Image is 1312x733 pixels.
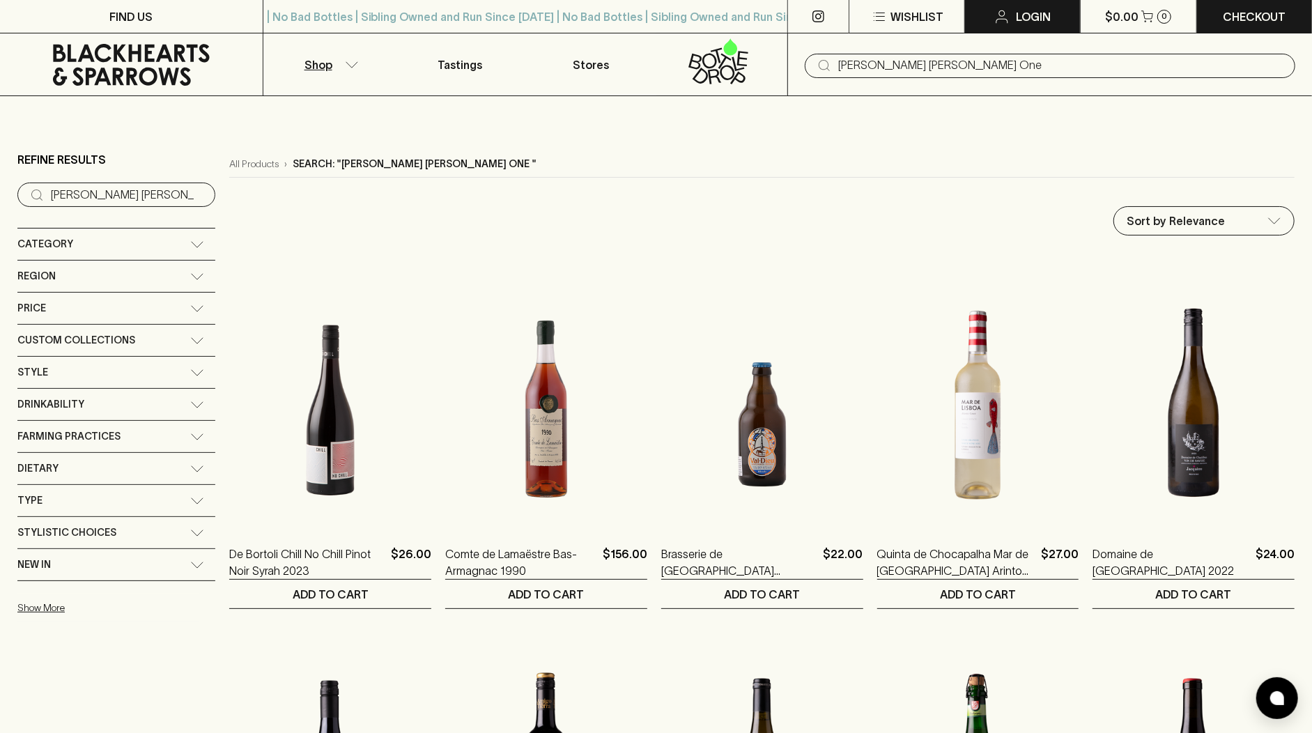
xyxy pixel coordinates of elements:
[824,546,863,579] p: $22.00
[1127,213,1225,229] p: Sort by Relevance
[17,268,56,285] span: Region
[1093,580,1295,608] button: ADD TO CART
[109,8,153,25] p: FIND US
[17,549,215,580] div: New In
[603,546,647,579] p: $156.00
[877,580,1079,608] button: ADD TO CART
[263,33,394,95] button: Shop
[17,357,215,388] div: Style
[1041,546,1079,579] p: $27.00
[1114,207,1294,235] div: Sort by Relevance
[17,453,215,484] div: Dietary
[394,33,525,95] a: Tastings
[17,517,215,548] div: Stylistic Choices
[17,300,46,317] span: Price
[17,594,200,622] button: Show More
[1156,586,1232,603] p: ADD TO CART
[573,56,609,73] p: Stores
[304,56,332,73] p: Shop
[17,293,215,324] div: Price
[293,586,369,603] p: ADD TO CART
[1093,546,1250,579] a: Domaine de [GEOGRAPHIC_DATA] 2022
[1161,13,1167,20] p: 0
[1016,8,1051,25] p: Login
[17,364,48,381] span: Style
[525,33,656,95] a: Stores
[661,546,818,579] a: Brasserie de [GEOGRAPHIC_DATA][PERSON_NAME] Blonde Ale
[17,485,215,516] div: Type
[1223,8,1286,25] p: Checkout
[17,325,215,356] div: Custom Collections
[229,157,279,171] a: All Products
[445,546,597,579] a: Comte de Lamaëstre Bas-Armagnac 1990
[890,8,943,25] p: Wishlist
[229,580,431,608] button: ADD TO CART
[17,428,121,445] span: Farming Practices
[838,54,1284,77] input: Try "Pinot noir"
[293,157,537,171] p: Search: "[PERSON_NAME] [PERSON_NAME] One "
[17,556,51,573] span: New In
[17,492,43,509] span: Type
[51,184,204,206] input: Try “Pinot noir”
[877,546,1036,579] a: Quinta de Chocapalha Mar de [GEOGRAPHIC_DATA] Arinto Verdelho 2022
[445,580,647,608] button: ADD TO CART
[17,396,84,413] span: Drinkability
[661,580,863,608] button: ADD TO CART
[17,236,73,253] span: Category
[17,421,215,452] div: Farming Practices
[724,586,800,603] p: ADD TO CART
[17,524,116,541] span: Stylistic Choices
[661,281,863,525] img: Brasserie de l'Abbaye du Val-Dieu Blonde Ale
[17,261,215,292] div: Region
[17,332,135,349] span: Custom Collections
[1093,281,1295,525] img: Domaine de Chatillon Jacquere 2022
[509,586,585,603] p: ADD TO CART
[940,586,1016,603] p: ADD TO CART
[229,546,385,579] a: De Bortoli Chill No Chill Pinot Noir Syrah 2023
[1270,691,1284,705] img: bubble-icon
[229,281,431,525] img: De Bortoli Chill No Chill Pinot Noir Syrah 2023
[877,281,1079,525] img: Quinta de Chocapalha Mar de Lisboa Arinto Verdelho 2022
[17,151,106,168] p: Refine Results
[17,460,59,477] span: Dietary
[391,546,431,579] p: $26.00
[445,281,647,525] img: Comte de Lamaëstre Bas-Armagnac 1990
[17,389,215,420] div: Drinkability
[284,157,287,171] p: ›
[17,229,215,260] div: Category
[1105,8,1139,25] p: $0.00
[438,56,482,73] p: Tastings
[1256,546,1295,579] p: $24.00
